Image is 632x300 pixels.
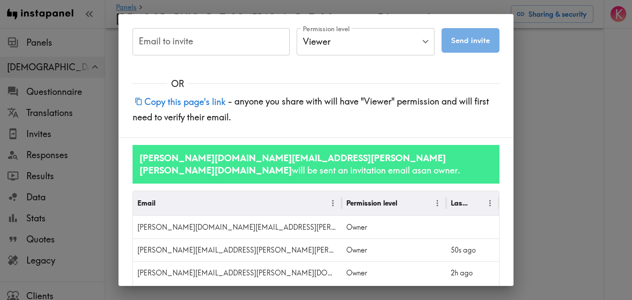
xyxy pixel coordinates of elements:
[140,152,446,176] b: [PERSON_NAME][DOMAIN_NAME][EMAIL_ADDRESS][PERSON_NAME][PERSON_NAME][DOMAIN_NAME]
[470,196,484,210] button: Sort
[156,196,170,210] button: Sort
[118,90,513,137] div: - anyone you share with will have "Viewer" permission and will first need to verify their email.
[133,145,499,184] div: will be sent an invitation email as an owner .
[326,196,340,210] button: Menu
[133,216,342,239] div: james.fox@fallon.com
[451,199,469,207] div: Last Viewed
[483,196,497,210] button: Menu
[133,239,342,261] div: emma.johnsen@fallon.com
[133,92,228,111] button: Copy this page's link
[133,261,342,284] div: seth.friedman@digitashealth.com
[342,261,446,284] div: Owner
[137,199,155,207] div: Email
[167,78,188,90] span: OR
[342,216,446,239] div: Owner
[431,196,444,210] button: Menu
[303,24,350,34] label: Permission level
[442,28,499,53] button: Send invite
[451,268,473,277] span: 2h ago
[297,28,434,55] div: Viewer
[451,246,476,254] span: 50s ago
[342,239,446,261] div: Owner
[346,199,397,207] div: Permission level
[398,196,412,210] button: Sort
